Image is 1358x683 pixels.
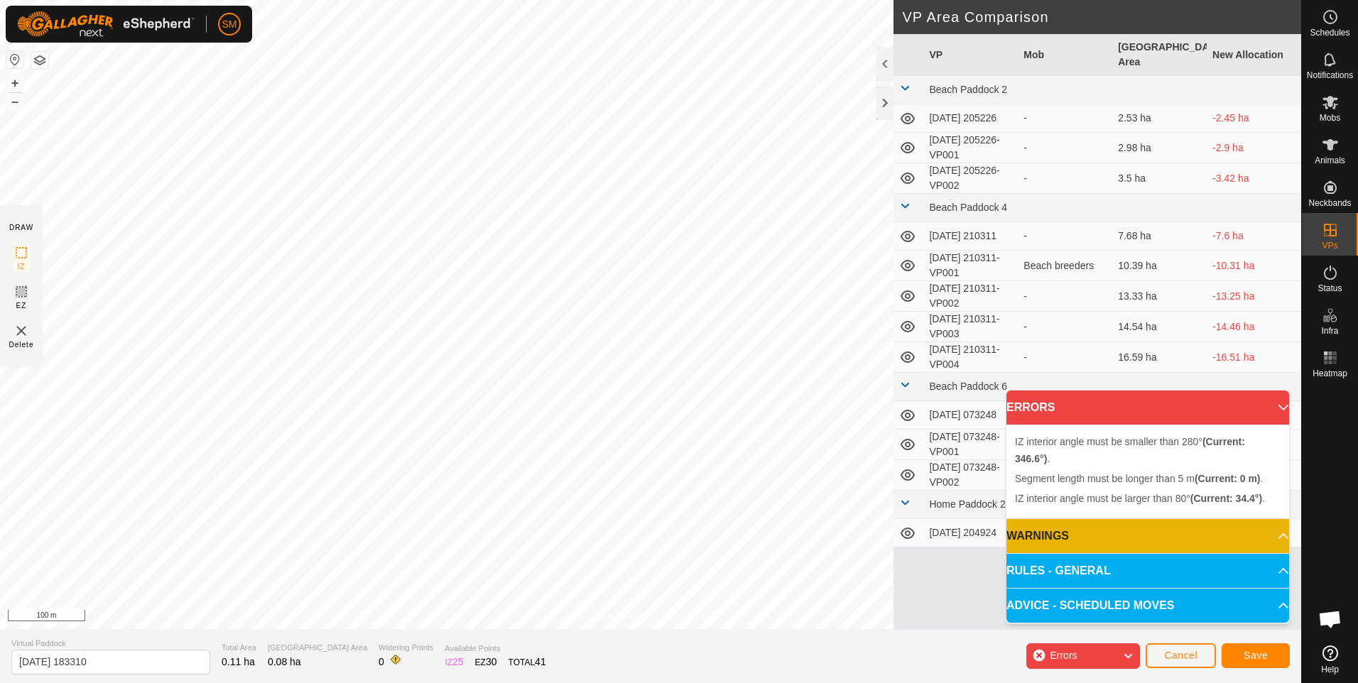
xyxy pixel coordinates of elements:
b: (Current: 34.4°) [1190,493,1262,504]
div: - [1023,229,1107,244]
div: - [1023,289,1107,304]
td: -2.9 ha [1207,133,1301,163]
button: + [6,75,23,92]
div: EZ [475,655,497,670]
p-accordion-header: RULES - GENERAL [1006,554,1289,588]
span: Cancel [1164,650,1197,661]
span: Home Paddock 2 [929,498,1005,510]
p-accordion-header: WARNINGS [1006,519,1289,553]
td: -2.45 ha [1207,104,1301,133]
span: Delete [9,339,34,350]
span: 0.08 ha [268,656,301,667]
td: -14.46 ha [1207,312,1301,342]
span: EZ [16,300,27,311]
span: RULES - GENERAL [1006,562,1111,579]
td: [DATE] 073248-VP001 [923,430,1018,460]
span: Save [1244,650,1268,661]
a: Help [1302,640,1358,679]
span: Watering Points [379,642,433,654]
td: 7.68 ha [1112,222,1207,251]
th: Mob [1018,34,1112,76]
td: [DATE] 205226-VP001 [923,133,1018,163]
td: [DATE] 210311 [923,222,1018,251]
div: TOTAL [509,655,546,670]
span: ERRORS [1006,399,1055,416]
button: Map Layers [31,52,48,69]
span: 41 [535,656,546,667]
p-accordion-header: ERRORS [1006,390,1289,425]
td: [DATE] 073248-VP002 [923,460,1018,491]
p-accordion-header: ADVICE - SCHEDULED MOVES [1006,589,1289,623]
span: IZ interior angle must be smaller than 280° . [1015,436,1245,464]
button: – [6,93,23,110]
span: Beach Paddock 2 [929,84,1007,95]
span: [GEOGRAPHIC_DATA] Area [268,642,367,654]
span: Neckbands [1308,199,1351,207]
span: IZ [18,261,26,272]
span: Help [1321,665,1339,674]
td: 16.59 ha [1112,342,1207,373]
p-accordion-content: ERRORS [1006,425,1289,518]
div: - [1023,141,1107,155]
button: Save [1222,643,1290,668]
span: Notifications [1307,71,1353,80]
span: Heatmap [1313,369,1347,378]
span: Total Area [222,642,256,654]
td: 2.53 ha [1112,104,1207,133]
td: -13.25 ha [1207,281,1301,312]
div: IZ [445,655,463,670]
span: 30 [486,656,497,667]
div: - [1023,111,1107,126]
span: Beach Paddock 6 [929,381,1007,392]
img: VP [13,322,30,339]
td: [DATE] 210311-VP001 [923,251,1018,281]
td: 14.54 ha [1112,312,1207,342]
div: Beach breeders [1023,258,1107,273]
span: Infra [1321,327,1338,335]
td: -16.51 ha [1207,342,1301,373]
span: 0 [379,656,384,667]
div: - [1023,350,1107,365]
td: 10.39 ha [1112,251,1207,281]
div: Open chat [1309,598,1352,640]
img: Gallagher Logo [17,11,195,37]
th: VP [923,34,1018,76]
h2: VP Area Comparison [902,9,1301,26]
td: [DATE] 205226 [923,104,1018,133]
span: 25 [452,656,464,667]
td: [DATE] 205226-VP002 [923,163,1018,194]
span: ADVICE - SCHEDULED MOVES [1006,597,1174,614]
span: Animals [1315,156,1345,165]
td: 2.98 ha [1112,133,1207,163]
span: Status [1318,284,1342,293]
td: -3.42 ha [1207,163,1301,194]
span: IZ interior angle must be larger than 80° . [1015,493,1265,504]
b: (Current: 0 m) [1195,473,1261,484]
span: Virtual Paddock [11,638,210,650]
th: [GEOGRAPHIC_DATA] Area [1112,34,1207,76]
a: Privacy Policy [594,611,648,623]
span: VPs [1322,241,1337,250]
td: [DATE] 204924 [923,519,1018,547]
div: - [1023,319,1107,334]
td: [DATE] 210311-VP004 [923,342,1018,373]
button: Cancel [1146,643,1216,668]
td: -7.6 ha [1207,222,1301,251]
div: DRAW [9,222,33,233]
span: Segment length must be longer than 5 m . [1015,473,1263,484]
th: New Allocation [1207,34,1301,76]
span: Available Points [445,643,545,655]
button: Reset Map [6,51,23,68]
span: 0.11 ha [222,656,255,667]
td: 13.33 ha [1112,281,1207,312]
a: Contact Us [665,611,707,623]
span: Mobs [1320,114,1340,122]
td: [DATE] 210311-VP002 [923,281,1018,312]
span: WARNINGS [1006,528,1069,545]
span: SM [222,17,237,32]
div: - [1023,171,1107,186]
td: [DATE] 210311-VP003 [923,312,1018,342]
td: 3.5 ha [1112,163,1207,194]
span: Schedules [1310,28,1349,37]
td: [DATE] 073248 [923,401,1018,430]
